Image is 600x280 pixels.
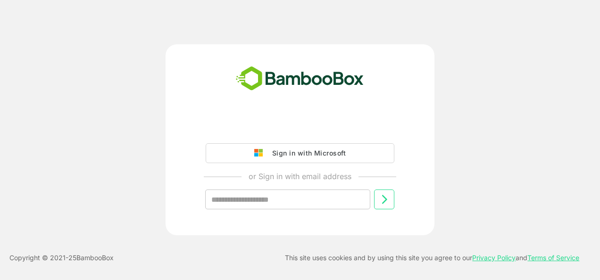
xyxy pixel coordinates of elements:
img: bamboobox [231,63,369,94]
img: google [254,149,267,157]
p: This site uses cookies and by using this site you agree to our and [285,252,579,264]
button: Sign in with Microsoft [206,143,394,163]
p: or Sign in with email address [249,171,351,182]
a: Terms of Service [527,254,579,262]
div: Sign in with Microsoft [267,147,346,159]
a: Privacy Policy [472,254,516,262]
p: Copyright © 2021- 25 BambooBox [9,252,114,264]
